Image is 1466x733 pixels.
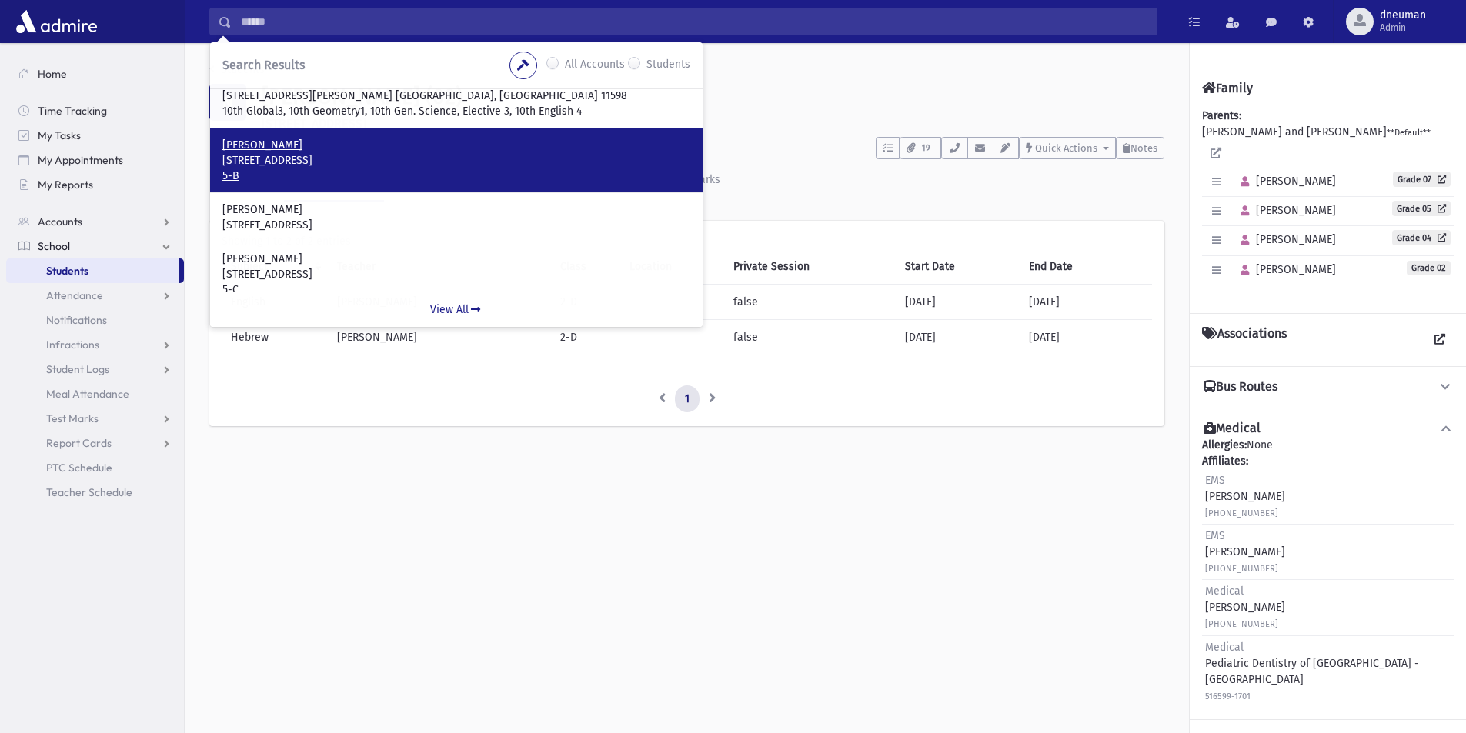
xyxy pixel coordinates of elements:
[222,138,690,153] p: [PERSON_NAME]
[551,319,619,355] td: 2-D
[1130,142,1157,154] span: Notes
[1204,421,1261,437] h4: Medical
[222,252,690,297] a: [PERSON_NAME] [STREET_ADDRESS] 5-C
[6,234,184,258] a: School
[1393,172,1451,187] a: Grade 07
[724,249,895,285] th: Private Session
[1020,249,1152,285] th: End Date
[1234,233,1336,246] span: [PERSON_NAME]
[896,319,1020,355] td: [DATE]
[46,362,109,376] span: Student Logs
[896,249,1020,285] th: Start Date
[6,455,184,480] a: PTC Schedule
[6,381,184,406] a: Meal Attendance
[1035,142,1097,154] span: Quick Actions
[900,137,941,159] button: 19
[222,74,690,119] a: [PERSON_NAME] [STREET_ADDRESS][PERSON_NAME] [GEOGRAPHIC_DATA], [GEOGRAPHIC_DATA] 11598 10th Globa...
[38,239,70,253] span: School
[1202,108,1454,301] div: [PERSON_NAME] and [PERSON_NAME]
[917,142,934,155] span: 19
[6,308,184,332] a: Notifications
[328,319,552,355] td: [PERSON_NAME]
[6,123,184,148] a: My Tasks
[1204,379,1277,395] h4: Bus Routes
[232,8,1157,35] input: Search
[1205,529,1225,542] span: EMS
[1116,137,1164,159] button: Notes
[210,292,703,327] a: View All
[6,332,184,357] a: Infractions
[6,258,179,283] a: Students
[1234,175,1336,188] span: [PERSON_NAME]
[38,67,67,81] span: Home
[6,357,184,381] a: Student Logs
[6,62,184,86] a: Home
[262,84,1164,110] h1: [PERSON_NAME] (02)
[1234,263,1336,276] span: [PERSON_NAME]
[1407,261,1451,275] span: Grade 02
[209,84,246,121] div: N
[6,172,184,197] a: My Reports
[896,284,1020,319] td: [DATE]
[1202,438,1247,451] b: Allergies:
[1202,455,1248,468] b: Affiliates:
[1205,508,1278,518] small: [PHONE_NUMBER]
[209,159,284,202] a: Activity
[1392,201,1451,216] a: Grade 05
[1205,585,1244,598] span: Medical
[38,104,107,118] span: Time Tracking
[1205,583,1285,631] div: [PERSON_NAME]
[222,138,690,183] a: [PERSON_NAME] [STREET_ADDRESS] 5-B
[565,56,625,75] label: All Accounts
[222,218,690,233] p: [STREET_ADDRESS]
[1202,81,1253,95] h4: Family
[1202,421,1454,437] button: Medical
[1019,137,1116,159] button: Quick Actions
[675,385,700,413] a: 1
[688,173,720,186] div: Marks
[38,215,82,228] span: Accounts
[1020,284,1152,319] td: [DATE]
[6,480,184,505] a: Teacher Schedule
[46,485,132,499] span: Teacher Schedule
[222,202,690,232] a: [PERSON_NAME] [STREET_ADDRESS]
[222,153,690,168] p: [STREET_ADDRESS]
[222,58,305,72] span: Search Results
[46,461,112,475] span: PTC Schedule
[1205,641,1244,654] span: Medical
[6,283,184,308] a: Attendance
[1205,474,1225,487] span: EMS
[724,284,895,319] td: false
[1205,564,1278,574] small: [PHONE_NUMBER]
[646,56,690,75] label: Students
[222,88,690,104] p: [STREET_ADDRESS][PERSON_NAME] [GEOGRAPHIC_DATA], [GEOGRAPHIC_DATA] 11598
[38,178,93,192] span: My Reports
[6,406,184,431] a: Test Marks
[1392,230,1451,245] a: Grade 04
[6,98,184,123] a: Time Tracking
[12,6,101,37] img: AdmirePro
[46,313,107,327] span: Notifications
[46,387,129,401] span: Meal Attendance
[209,63,265,76] a: Students
[46,436,112,450] span: Report Cards
[1202,437,1454,707] div: None
[262,116,1164,131] h6: [STREET_ADDRESS]
[1202,379,1454,395] button: Bus Routes
[6,209,184,234] a: Accounts
[222,168,690,184] p: 5-B
[209,62,265,84] nav: breadcrumb
[46,288,103,302] span: Attendance
[1205,472,1285,521] div: [PERSON_NAME]
[222,282,690,298] p: 5-C
[1380,22,1426,34] span: Admin
[46,338,99,352] span: Infractions
[222,252,690,267] p: [PERSON_NAME]
[222,104,690,119] p: 10th Global3, 10th Geometry1, 10th Gen. Science, Elective 3, 10th English 4
[1426,326,1454,354] a: View all Associations
[1020,319,1152,355] td: [DATE]
[1205,528,1285,576] div: [PERSON_NAME]
[6,148,184,172] a: My Appointments
[1202,326,1287,354] h4: Associations
[1234,204,1336,217] span: [PERSON_NAME]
